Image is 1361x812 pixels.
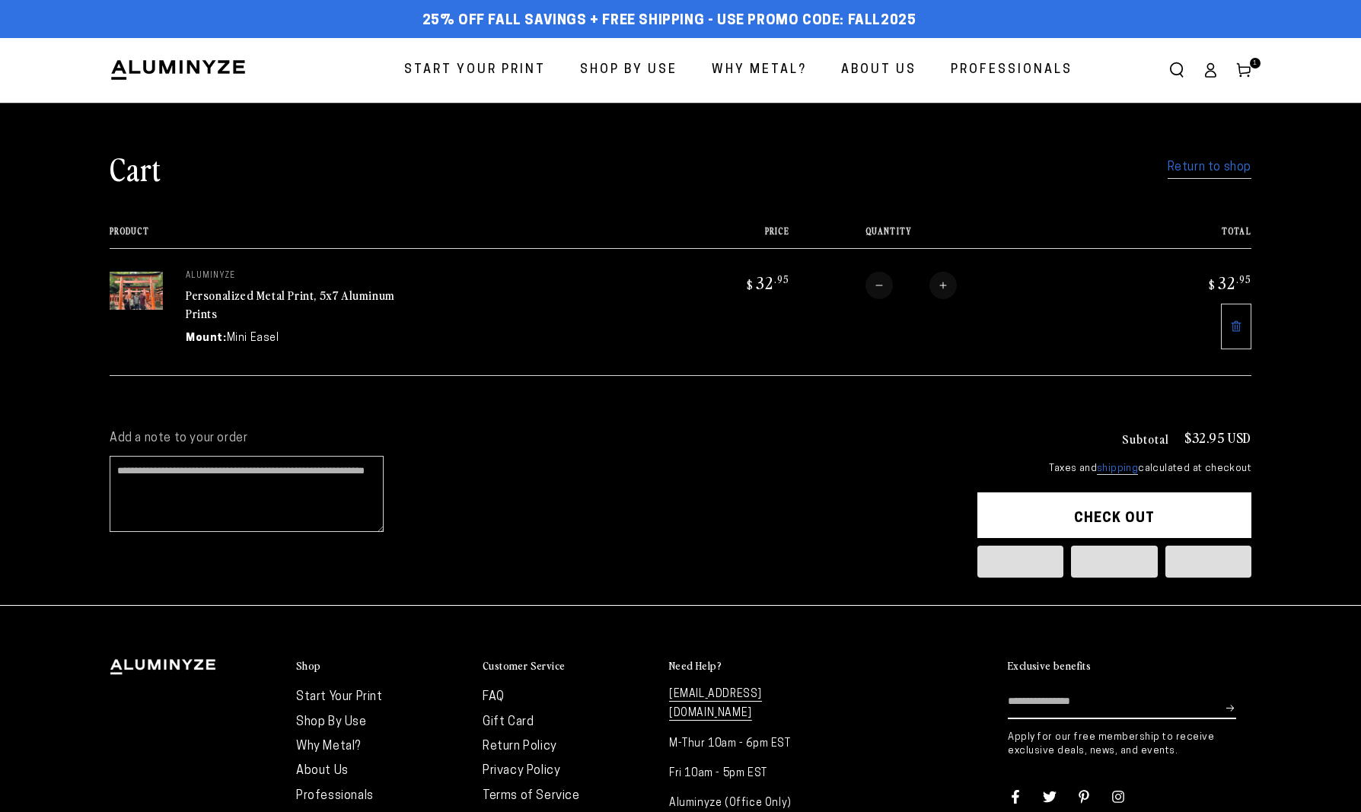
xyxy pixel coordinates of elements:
[1122,432,1169,444] h3: Subtotal
[1209,277,1216,292] span: $
[656,226,789,248] th: Price
[483,659,565,673] h2: Customer Service
[483,765,560,777] a: Privacy Policy
[110,226,656,248] th: Product
[296,790,374,802] a: Professionals
[110,59,247,81] img: Aluminyze
[712,59,807,81] span: Why Metal?
[110,148,161,188] h1: Cart
[1206,272,1251,293] bdi: 32
[774,272,789,285] sup: .95
[186,286,395,323] a: Personalized Metal Print, 5x7 Aluminum Prints
[939,50,1084,91] a: Professionals
[977,461,1251,476] small: Taxes and calculated at checkout
[227,330,279,346] dd: Mini Easel
[296,691,383,703] a: Start Your Print
[580,59,677,81] span: Shop By Use
[744,272,789,293] bdi: 32
[1226,685,1236,731] button: Subscribe
[483,790,580,802] a: Terms of Service
[1008,659,1091,673] h2: Exclusive benefits
[296,716,367,728] a: Shop By Use
[296,765,349,777] a: About Us
[1008,659,1251,673] summary: Exclusive benefits
[700,50,818,91] a: Why Metal?
[393,50,557,91] a: Start Your Print
[422,13,916,30] span: 25% off FALL Savings + Free Shipping - Use Promo Code: FALL2025
[841,59,916,81] span: About Us
[669,764,840,783] p: Fri 10am - 5pm EST
[1236,272,1251,285] sup: .95
[1221,304,1251,349] a: Remove 5"x7" Rectangle White Glossy Aluminyzed Photo
[669,689,762,721] a: [EMAIL_ADDRESS][DOMAIN_NAME]
[747,277,754,292] span: $
[1097,463,1138,475] a: shipping
[483,740,557,753] a: Return Policy
[1118,226,1251,248] th: Total
[296,740,361,753] a: Why Metal?
[110,431,947,447] label: Add a note to your order
[1168,157,1251,179] a: Return to shop
[1008,731,1251,758] p: Apply for our free membership to receive exclusive deals, news, and events.
[483,659,654,673] summary: Customer Service
[1184,431,1251,444] p: $32.95 USD
[669,659,840,673] summary: Need Help?
[951,59,1073,81] span: Professionals
[1253,58,1257,68] span: 1
[186,330,227,346] dt: Mount:
[830,50,928,91] a: About Us
[110,272,163,310] img: 5"x7" Rectangle White Glossy Aluminyzed Photo
[893,272,929,299] input: Quantity for Personalized Metal Print, 5x7 Aluminum Prints
[483,716,534,728] a: Gift Card
[669,659,722,673] h2: Need Help?
[404,59,546,81] span: Start Your Print
[977,492,1251,538] button: Check out
[483,691,505,703] a: FAQ
[1160,53,1194,87] summary: Search our site
[296,659,467,673] summary: Shop
[789,226,1118,248] th: Quantity
[569,50,689,91] a: Shop By Use
[669,734,840,753] p: M-Thur 10am - 6pm EST
[296,659,321,673] h2: Shop
[186,272,414,281] p: aluminyze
